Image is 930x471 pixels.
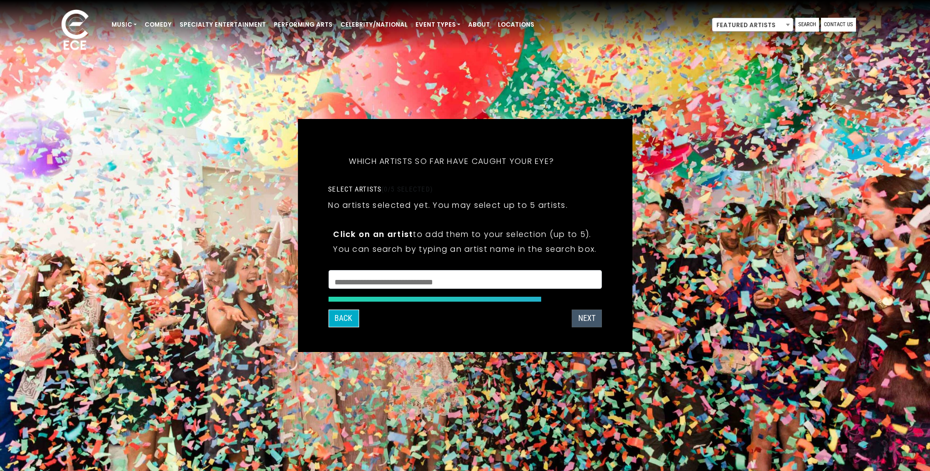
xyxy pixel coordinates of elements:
[50,7,100,55] img: ece_new_logo_whitev2-1.png
[464,16,494,33] a: About
[381,185,433,193] span: (0/5 selected)
[141,16,176,33] a: Comedy
[336,16,411,33] a: Celebrity/National
[494,16,538,33] a: Locations
[411,16,464,33] a: Event Types
[333,243,596,255] p: You can search by typing an artist name in the search box.
[328,144,575,179] h5: Which artists so far have caught your eye?
[270,16,336,33] a: Performing Arts
[821,18,856,32] a: Contact Us
[335,276,595,285] textarea: Search
[795,18,819,32] a: Search
[108,16,141,33] a: Music
[712,18,793,32] span: Featured Artists
[572,310,602,327] button: Next
[333,229,413,240] strong: Click on an artist
[333,228,596,240] p: to add them to your selection (up to 5).
[328,310,359,327] button: Back
[328,185,432,194] label: Select artists
[712,18,793,32] span: Featured Artists
[176,16,270,33] a: Specialty Entertainment
[328,199,568,211] p: No artists selected yet. You may select up to 5 artists.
